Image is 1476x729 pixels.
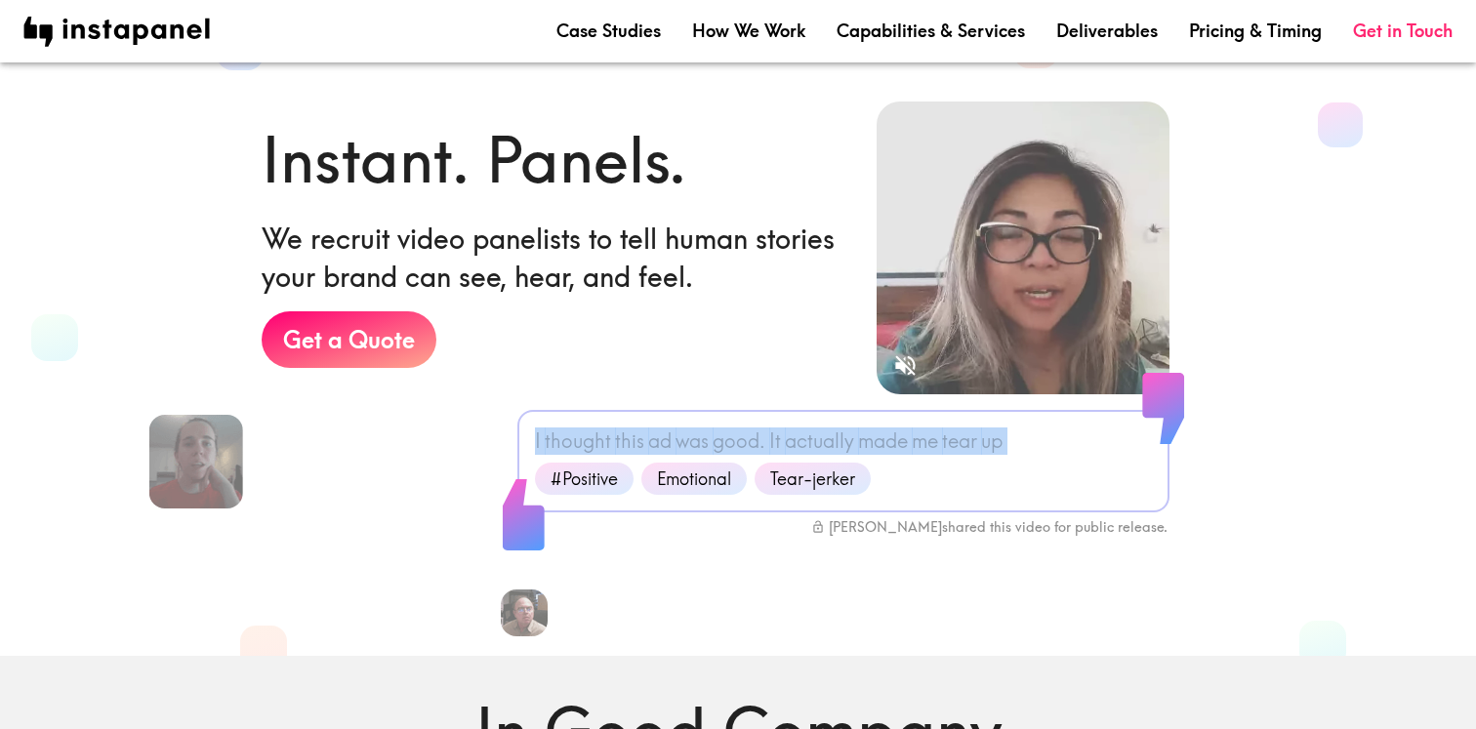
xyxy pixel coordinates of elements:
span: me [912,427,938,455]
button: Sound is off [884,344,926,386]
span: #Positive [539,466,630,491]
span: I [535,427,541,455]
a: Get a Quote [262,311,436,368]
img: instapanel [23,17,210,47]
h6: We recruit video panelists to tell human stories your brand can see, hear, and feel. [262,220,845,296]
span: this [615,427,644,455]
span: actually [785,427,854,455]
a: Pricing & Timing [1189,19,1322,43]
span: tear [942,427,977,455]
span: thought [545,427,611,455]
span: It [769,427,781,455]
img: Robert [501,589,548,636]
h1: Instant. Panels. [262,116,686,204]
a: Case Studies [556,19,661,43]
span: Tear-jerker [758,466,867,491]
a: How We Work [692,19,805,43]
span: up [981,427,1003,455]
a: Capabilities & Services [837,19,1025,43]
img: Elizabeth [149,415,243,508]
span: good. [713,427,765,455]
span: Emotional [645,466,743,491]
div: [PERSON_NAME] shared this video for public release. [811,518,1168,536]
a: Deliverables [1056,19,1158,43]
span: made [858,427,908,455]
span: ad [648,427,672,455]
a: Get in Touch [1353,19,1453,43]
span: was [676,427,709,455]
